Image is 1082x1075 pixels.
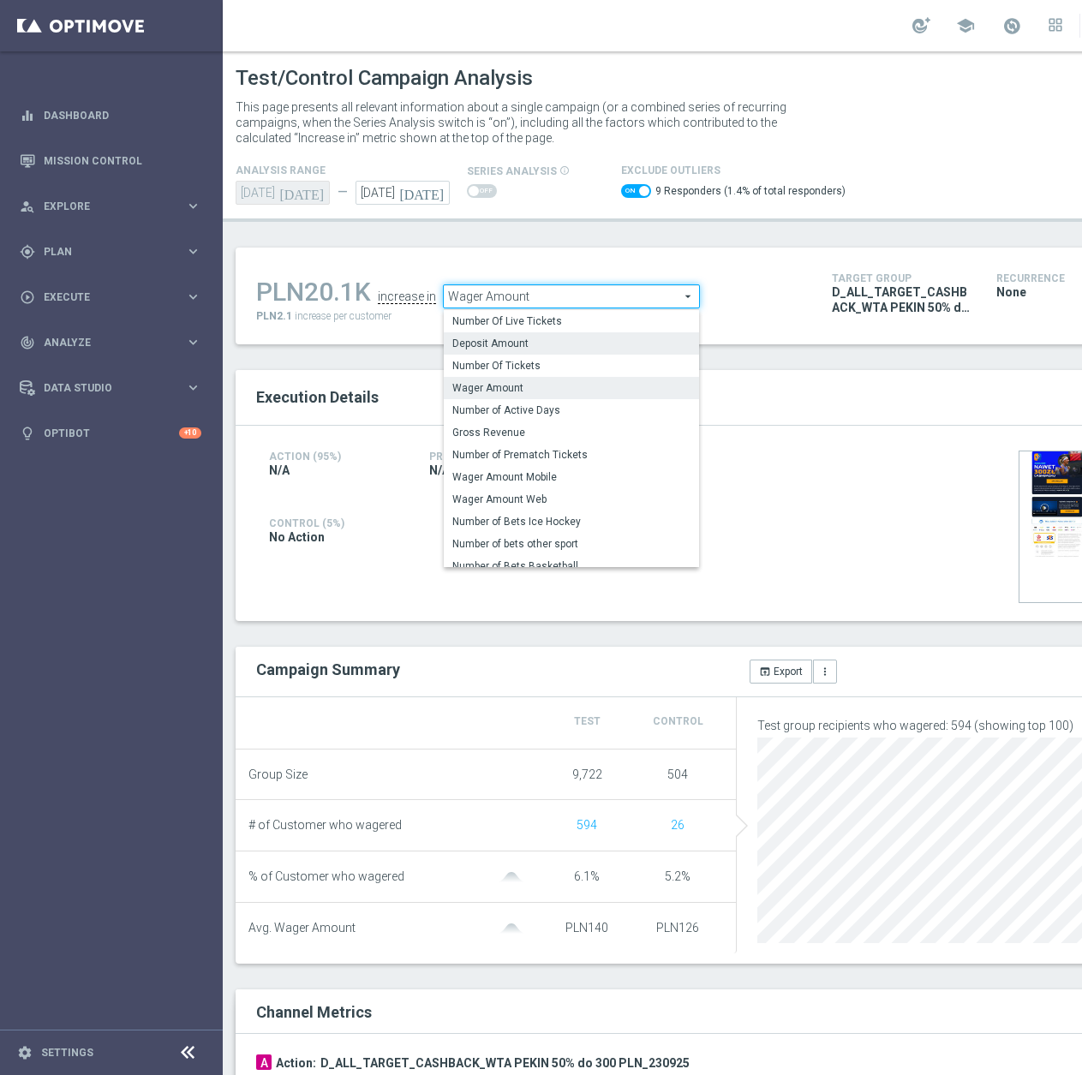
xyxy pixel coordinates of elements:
[20,108,35,123] i: equalizer
[559,165,570,176] i: info_outline
[20,380,185,396] div: Data Studio
[256,277,371,308] div: PLN20.1K
[19,154,202,168] button: Mission Control
[248,767,308,782] span: Group Size
[399,181,450,200] i: [DATE]
[996,284,1026,300] span: None
[19,381,202,395] button: Data Studio keyboard_arrow_right
[19,245,202,259] button: gps_fixed Plan keyboard_arrow_right
[269,517,884,529] h4: Control (5%)
[20,244,35,260] i: gps_fixed
[256,660,400,678] h2: Campaign Summary
[429,463,450,478] span: N/A
[44,201,185,212] span: Explore
[813,660,837,684] button: more_vert
[279,181,330,200] i: [DATE]
[17,1045,33,1060] i: settings
[494,923,529,935] img: gaussianGrey.svg
[236,99,810,146] p: This page presents all relevant information about a single campaign (or a combined series of recu...
[269,529,325,545] span: No Action
[295,310,392,322] span: increase per customer
[44,337,185,348] span: Analyze
[20,335,185,350] div: Analyze
[20,244,185,260] div: Plan
[452,470,690,484] span: Wager Amount Mobile
[750,660,812,684] button: open_in_browser Export
[44,410,179,456] a: Optibot
[572,767,602,781] span: 9,722
[185,289,201,305] i: keyboard_arrow_right
[19,290,202,304] button: play_circle_outline Execute keyboard_arrow_right
[20,290,35,305] i: play_circle_outline
[671,818,684,832] span: Show unique customers
[452,515,690,529] span: Number of Bets Ice Hockey
[44,93,201,138] a: Dashboard
[655,184,846,199] label: 9 Responders (1.4% of total responders)
[256,388,379,406] span: Execution Details
[256,310,292,322] span: PLN2.1
[19,427,202,440] button: lightbulb Optibot +10
[185,334,201,350] i: keyboard_arrow_right
[356,181,450,205] input: Select Date
[19,336,202,349] button: track_changes Analyze keyboard_arrow_right
[20,138,201,183] div: Mission Control
[452,403,690,417] span: Number of Active Days
[185,379,201,396] i: keyboard_arrow_right
[20,335,35,350] i: track_changes
[20,290,185,305] div: Execute
[20,410,201,456] div: Optibot
[248,869,404,884] span: % of Customer who wagered
[19,200,202,213] div: person_search Explore keyboard_arrow_right
[269,451,404,463] h4: Action (95%)
[44,292,185,302] span: Execute
[621,164,846,176] h4: Exclude Outliers
[452,537,690,551] span: Number of bets other sport
[653,715,703,727] span: Control
[577,818,597,832] span: Show unique customers
[574,869,600,883] span: 6.1%
[665,869,690,883] span: 5.2%
[276,1055,316,1071] h3: Action:
[759,666,771,678] i: open_in_browser
[956,16,975,35] span: school
[20,426,35,441] i: lightbulb
[667,767,688,781] span: 504
[452,337,690,350] span: Deposit Amount
[378,290,436,305] div: increase in
[452,314,690,328] span: Number Of Live Tickets
[248,818,402,833] span: # of Customer who wagered
[452,381,690,395] span: Wager Amount
[832,272,971,284] h4: Target Group
[44,383,185,393] span: Data Studio
[20,199,185,214] div: Explore
[574,715,601,727] span: Test
[452,493,690,506] span: Wager Amount Web
[256,1054,272,1070] div: A
[467,165,557,177] span: series analysis
[320,1055,690,1071] h3: D_ALL_TARGET_CASHBACK_WTA PEKIN 50% do 300 PLN_230925
[429,451,564,463] h4: Promotion
[236,66,533,91] h1: Test/Control Campaign Analysis
[656,921,699,935] span: PLN126
[256,1003,372,1021] h2: Channel Metrics
[185,243,201,260] i: keyboard_arrow_right
[19,109,202,122] button: equalizer Dashboard
[269,463,290,478] span: N/A
[452,359,690,373] span: Number Of Tickets
[819,666,831,678] i: more_vert
[452,448,690,462] span: Number of Prematch Tickets
[185,198,201,214] i: keyboard_arrow_right
[565,921,608,935] span: PLN140
[832,284,971,315] span: D_ALL_TARGET_CASHBACK_WTA PEKIN 50% do 300 PLN_230925
[44,138,201,183] a: Mission Control
[236,164,467,176] h4: analysis range
[452,559,690,573] span: Number of Bets Basketball
[44,247,185,257] span: Plan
